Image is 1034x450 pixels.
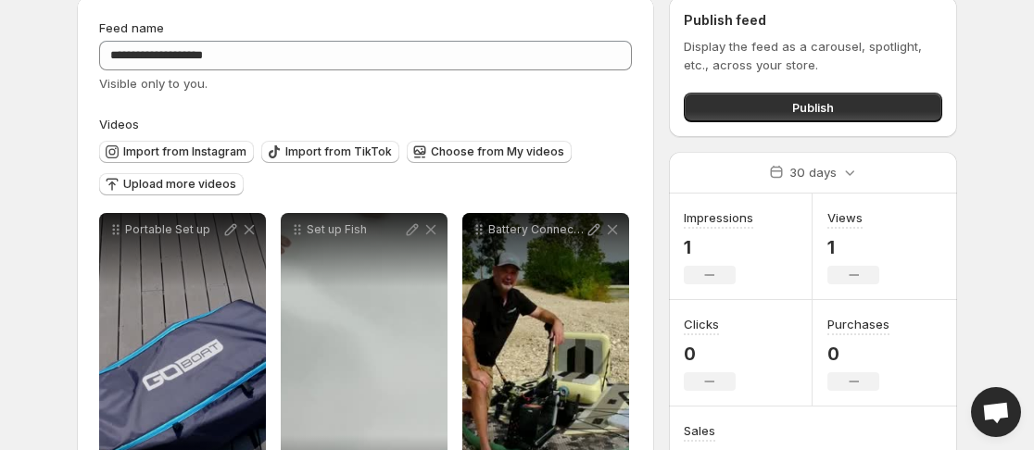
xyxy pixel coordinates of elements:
[123,144,246,159] span: Import from Instagram
[488,222,585,237] p: Battery Connection
[827,315,889,333] h3: Purchases
[792,98,834,117] span: Publish
[684,93,942,122] button: Publish
[99,76,208,91] span: Visible only to you.
[827,343,889,365] p: 0
[684,37,942,74] p: Display the feed as a carousel, spotlight, etc., across your store.
[285,144,392,159] span: Import from TikTok
[407,141,572,163] button: Choose from My videos
[684,343,736,365] p: 0
[684,236,753,258] p: 1
[971,387,1021,437] a: Open chat
[123,177,236,192] span: Upload more videos
[125,222,221,237] p: Portable Set up
[827,236,879,258] p: 1
[99,117,139,131] span: Videos
[99,173,244,195] button: Upload more videos
[827,208,863,227] h3: Views
[684,315,719,333] h3: Clicks
[431,144,564,159] span: Choose from My videos
[99,20,164,35] span: Feed name
[684,421,715,440] h3: Sales
[684,208,753,227] h3: Impressions
[261,141,399,163] button: Import from TikTok
[789,163,837,181] p: 30 days
[684,11,942,30] h2: Publish feed
[307,222,403,237] p: Set up Fish
[99,141,254,163] button: Import from Instagram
